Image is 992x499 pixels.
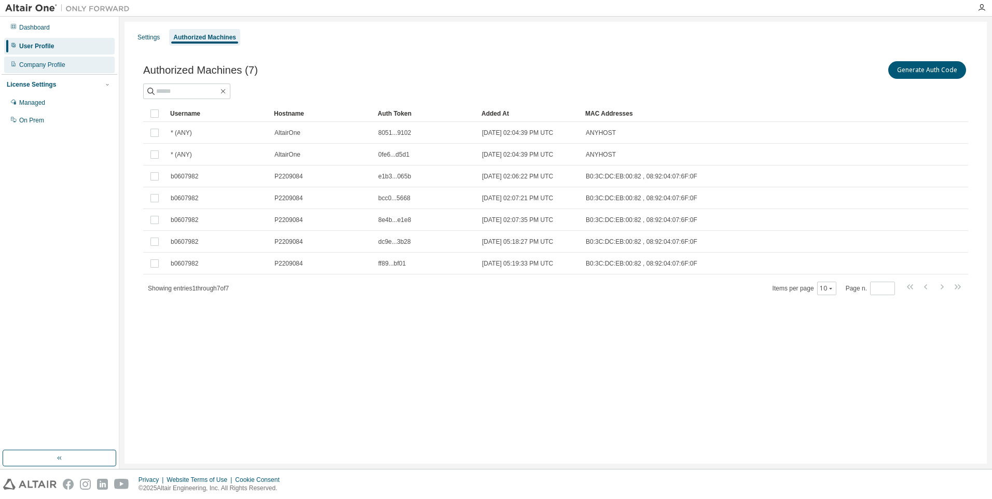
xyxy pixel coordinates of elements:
span: ff89...bf01 [378,259,406,268]
span: [DATE] 02:04:39 PM UTC [482,150,553,159]
div: MAC Addresses [585,105,859,122]
span: B0:3C:DC:EB:00:82 , 08:92:04:07:6F:0F [586,216,697,224]
img: altair_logo.svg [3,479,57,490]
span: ANYHOST [586,129,616,137]
span: B0:3C:DC:EB:00:82 , 08:92:04:07:6F:0F [586,194,697,202]
span: b0607982 [171,172,198,181]
div: Settings [137,33,160,41]
span: AltairOne [274,150,300,159]
span: P2209084 [274,238,303,246]
button: 10 [820,284,834,293]
span: b0607982 [171,238,198,246]
span: B0:3C:DC:EB:00:82 , 08:92:04:07:6F:0F [586,259,697,268]
img: instagram.svg [80,479,91,490]
span: [DATE] 02:06:22 PM UTC [482,172,553,181]
div: Auth Token [378,105,473,122]
span: [DATE] 05:19:33 PM UTC [482,259,553,268]
span: P2209084 [274,172,303,181]
span: 0fe6...d5d1 [378,150,409,159]
img: linkedin.svg [97,479,108,490]
img: youtube.svg [114,479,129,490]
div: Username [170,105,266,122]
span: [DATE] 02:07:35 PM UTC [482,216,553,224]
img: Altair One [5,3,135,13]
div: Privacy [139,476,167,484]
span: e1b3...065b [378,172,411,181]
div: Authorized Machines [173,33,236,41]
span: Items per page [773,282,836,295]
span: b0607982 [171,194,198,202]
div: Managed [19,99,45,107]
div: Hostname [274,105,369,122]
div: Website Terms of Use [167,476,235,484]
span: Showing entries 1 through 7 of 7 [148,285,229,292]
span: B0:3C:DC:EB:00:82 , 08:92:04:07:6F:0F [586,172,697,181]
span: P2209084 [274,194,303,202]
span: P2209084 [274,259,303,268]
span: ANYHOST [586,150,616,159]
span: b0607982 [171,216,198,224]
div: Cookie Consent [235,476,285,484]
span: AltairOne [274,129,300,137]
div: License Settings [7,80,56,89]
span: [DATE] 02:04:39 PM UTC [482,129,553,137]
span: b0607982 [171,259,198,268]
span: P2209084 [274,216,303,224]
p: © 2025 Altair Engineering, Inc. All Rights Reserved. [139,484,286,493]
div: Company Profile [19,61,65,69]
div: User Profile [19,42,54,50]
span: [DATE] 02:07:21 PM UTC [482,194,553,202]
span: B0:3C:DC:EB:00:82 , 08:92:04:07:6F:0F [586,238,697,246]
div: On Prem [19,116,44,124]
span: * (ANY) [171,150,192,159]
div: Dashboard [19,23,50,32]
button: Generate Auth Code [888,61,966,79]
span: 8051...9102 [378,129,411,137]
span: bcc0...5668 [378,194,410,202]
div: Added At [481,105,577,122]
img: facebook.svg [63,479,74,490]
span: [DATE] 05:18:27 PM UTC [482,238,553,246]
span: * (ANY) [171,129,192,137]
span: dc9e...3b28 [378,238,411,246]
span: 8e4b...e1e8 [378,216,411,224]
span: Authorized Machines (7) [143,64,258,76]
span: Page n. [846,282,895,295]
